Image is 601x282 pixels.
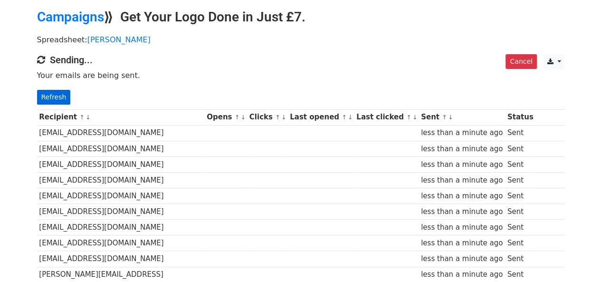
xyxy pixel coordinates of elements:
a: ↑ [442,114,447,121]
div: less than a minute ago [421,206,503,217]
h4: Sending... [37,54,564,66]
a: ↓ [281,114,286,121]
a: Campaigns [37,9,104,25]
a: ↑ [79,114,85,121]
td: [EMAIL_ADDRESS][DOMAIN_NAME] [37,204,205,220]
a: [PERSON_NAME] [87,35,151,44]
a: ↓ [412,114,418,121]
a: ↓ [348,114,353,121]
a: Cancel [506,54,536,69]
a: ↑ [406,114,411,121]
th: Status [505,109,535,125]
td: [EMAIL_ADDRESS][DOMAIN_NAME] [37,172,205,188]
td: Sent [505,172,535,188]
td: Sent [505,125,535,141]
p: Spreadsheet: [37,35,564,45]
th: Sent [419,109,505,125]
td: [EMAIL_ADDRESS][DOMAIN_NAME] [37,235,205,251]
td: [EMAIL_ADDRESS][DOMAIN_NAME] [37,141,205,156]
iframe: Chat Widget [553,236,601,282]
a: ↑ [342,114,347,121]
td: Sent [505,141,535,156]
h2: ⟫ Get Your Logo Done in Just £7. [37,9,564,25]
div: less than a minute ago [421,144,503,155]
a: ↓ [448,114,453,121]
div: less than a minute ago [421,269,503,280]
div: less than a minute ago [421,175,503,186]
th: Last clicked [354,109,419,125]
div: less than a minute ago [421,127,503,138]
div: less than a minute ago [421,222,503,233]
a: ↑ [235,114,240,121]
a: Refresh [37,90,71,105]
td: [EMAIL_ADDRESS][DOMAIN_NAME] [37,156,205,172]
td: Sent [505,188,535,204]
div: less than a minute ago [421,253,503,264]
th: Last opened [287,109,354,125]
div: less than a minute ago [421,159,503,170]
div: less than a minute ago [421,238,503,249]
td: Sent [505,204,535,220]
td: [EMAIL_ADDRESS][DOMAIN_NAME] [37,125,205,141]
td: Sent [505,156,535,172]
td: [EMAIL_ADDRESS][DOMAIN_NAME] [37,251,205,267]
div: less than a minute ago [421,191,503,202]
p: Your emails are being sent. [37,70,564,80]
th: Opens [204,109,247,125]
a: ↑ [275,114,280,121]
td: [EMAIL_ADDRESS][DOMAIN_NAME] [37,220,205,235]
td: Sent [505,251,535,267]
td: Sent [505,220,535,235]
a: ↓ [86,114,91,121]
th: Recipient [37,109,205,125]
th: Clicks [247,109,287,125]
td: Sent [505,235,535,251]
td: [EMAIL_ADDRESS][DOMAIN_NAME] [37,188,205,204]
a: ↓ [240,114,246,121]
